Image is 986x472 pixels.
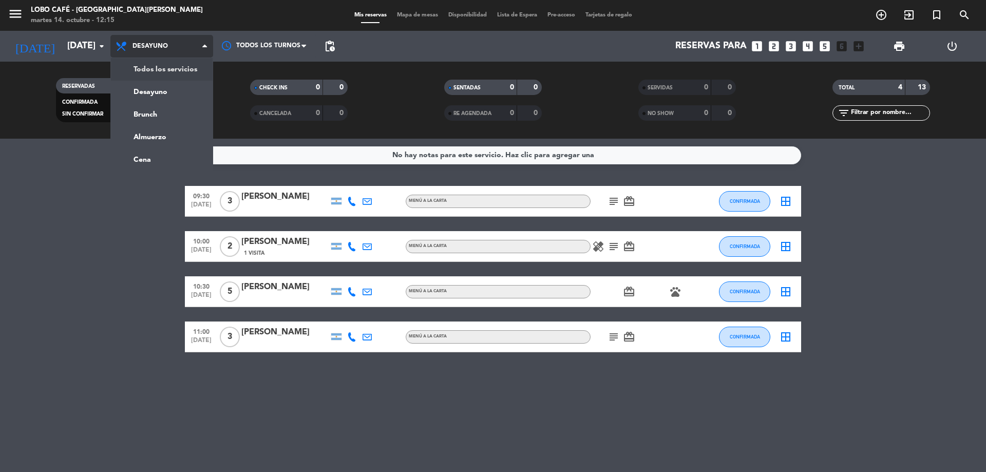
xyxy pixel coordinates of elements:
i: border_all [780,331,792,343]
span: 5 [220,281,240,302]
span: 1 Visita [244,249,264,257]
i: subject [608,240,620,253]
i: subject [608,331,620,343]
div: Lobo Café - [GEOGRAPHIC_DATA][PERSON_NAME] [31,5,203,15]
span: [DATE] [188,247,214,258]
span: CONFIRMADA [730,289,760,294]
span: CHECK INS [259,85,288,90]
span: MENÚ A LA CARTA [409,334,447,338]
i: looks_5 [818,40,831,53]
span: Desayuno [132,43,168,50]
span: 11:00 [188,325,214,337]
span: CONFIRMADA [730,243,760,249]
strong: 0 [316,84,320,91]
strong: 0 [316,109,320,117]
strong: 0 [510,84,514,91]
span: CONFIRMADA [730,198,760,204]
strong: 0 [728,109,734,117]
i: turned_in_not [931,9,943,21]
strong: 4 [898,84,902,91]
span: 3 [220,191,240,212]
span: CONFIRMADA [730,334,760,339]
div: martes 14. octubre - 12:15 [31,15,203,26]
i: card_giftcard [623,331,635,343]
i: search [958,9,971,21]
span: SENTADAS [453,85,481,90]
i: looks_3 [784,40,798,53]
span: MENÚ A LA CARTA [409,244,447,248]
a: Almuerzo [111,126,213,148]
button: CONFIRMADA [719,236,770,257]
span: NO SHOW [648,111,674,116]
span: MENÚ A LA CARTA [409,289,447,293]
span: print [893,40,905,52]
i: pets [669,286,681,298]
a: Cena [111,148,213,171]
a: Brunch [111,103,213,126]
span: Pre-acceso [542,12,580,18]
span: 3 [220,327,240,347]
span: 10:30 [188,280,214,292]
i: subject [608,195,620,207]
span: Tarjetas de regalo [580,12,637,18]
i: card_giftcard [623,240,635,253]
span: SIN CONFIRMAR [62,111,103,117]
i: exit_to_app [903,9,915,21]
span: pending_actions [324,40,336,52]
i: power_settings_new [946,40,958,52]
span: 2 [220,236,240,257]
i: looks_one [750,40,764,53]
strong: 0 [339,109,346,117]
button: CONFIRMADA [719,191,770,212]
i: looks_6 [835,40,848,53]
i: looks_two [767,40,781,53]
span: SERVIDAS [648,85,673,90]
i: arrow_drop_down [96,40,108,52]
span: 10:00 [188,235,214,247]
strong: 0 [339,84,346,91]
i: add_box [852,40,865,53]
div: [PERSON_NAME] [241,235,329,249]
strong: 13 [918,84,928,91]
span: TOTAL [839,85,855,90]
span: RE AGENDADA [453,111,491,116]
input: Filtrar por nombre... [850,107,930,119]
span: [DATE] [188,292,214,304]
strong: 0 [728,84,734,91]
i: border_all [780,286,792,298]
strong: 0 [534,84,540,91]
strong: 0 [704,84,708,91]
span: CONFIRMADA [62,100,98,105]
i: filter_list [838,107,850,119]
div: No hay notas para este servicio. Haz clic para agregar una [392,149,594,161]
i: add_circle_outline [875,9,887,21]
strong: 0 [510,109,514,117]
span: [DATE] [188,337,214,349]
span: Lista de Espera [492,12,542,18]
span: RESERVADAS [62,84,95,89]
strong: 0 [534,109,540,117]
div: [PERSON_NAME] [241,326,329,339]
i: border_all [780,240,792,253]
strong: 0 [704,109,708,117]
span: Mis reservas [349,12,392,18]
span: Disponibilidad [443,12,492,18]
i: [DATE] [8,35,62,58]
a: Todos los servicios [111,58,213,81]
span: CANCELADA [259,111,291,116]
span: 09:30 [188,190,214,201]
span: Reservas para [675,41,747,51]
div: LOG OUT [925,31,978,62]
i: looks_4 [801,40,814,53]
span: MENÚ A LA CARTA [409,199,447,203]
div: [PERSON_NAME] [241,280,329,294]
span: [DATE] [188,201,214,213]
i: card_giftcard [623,286,635,298]
span: Mapa de mesas [392,12,443,18]
button: menu [8,6,23,25]
i: healing [592,240,604,253]
div: [PERSON_NAME] [241,190,329,203]
button: CONFIRMADA [719,327,770,347]
i: card_giftcard [623,195,635,207]
i: border_all [780,195,792,207]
